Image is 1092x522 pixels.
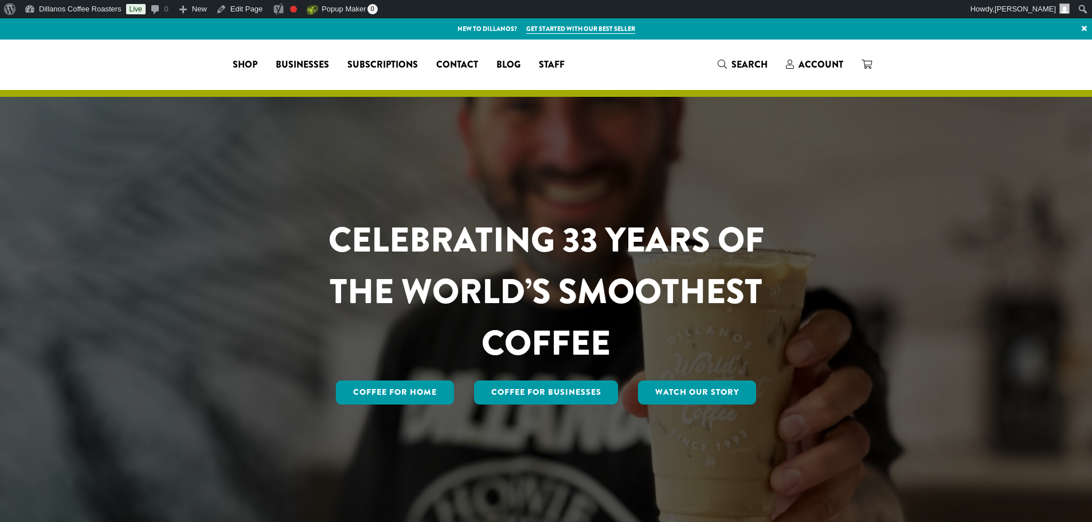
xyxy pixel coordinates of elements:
span: 0 [367,4,378,14]
a: Live [126,4,146,14]
span: Businesses [276,58,329,72]
span: Shop [233,58,257,72]
span: Staff [539,58,565,72]
h1: CELEBRATING 33 YEARS OF THE WORLD’S SMOOTHEST COFFEE [295,214,798,369]
a: Search [709,55,777,74]
span: Contact [436,58,478,72]
span: Search [731,58,768,71]
span: Account [799,58,843,71]
span: Blog [496,58,520,72]
a: Shop [224,56,267,74]
span: [PERSON_NAME] [995,5,1056,13]
span: Subscriptions [347,58,418,72]
a: Coffee For Businesses [474,380,619,405]
a: Staff [530,56,574,74]
a: Coffee for Home [336,380,454,405]
a: × [1077,18,1092,39]
a: Watch Our Story [638,380,756,405]
div: Focus keyphrase not set [290,6,297,13]
a: Get started with our best seller [526,24,635,34]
